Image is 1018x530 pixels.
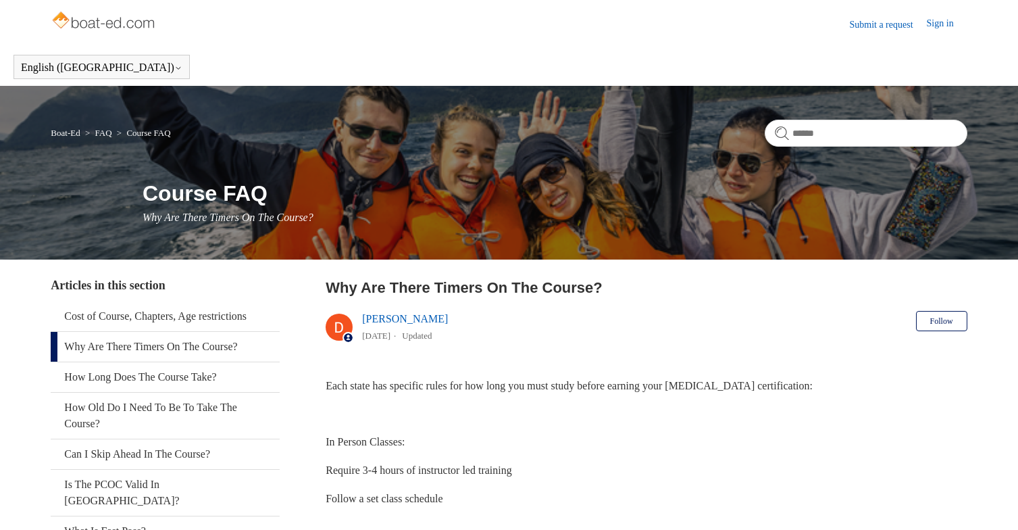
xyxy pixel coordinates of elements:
[51,470,280,516] a: Is The PCOC Valid In [GEOGRAPHIC_DATA]?
[765,120,967,147] input: Search
[51,332,280,362] a: Why Are There Timers On The Course?
[51,128,82,138] li: Boat-Ed
[51,439,280,469] a: Can I Skip Ahead In The Course?
[402,331,432,341] li: Updated
[114,128,171,138] li: Course FAQ
[51,8,158,35] img: Boat-Ed Help Center home page
[51,128,80,138] a: Boat-Ed
[362,331,390,341] time: 04/08/2025, 12:58
[326,276,967,299] h2: Why Are There Timers On The Course?
[51,393,280,439] a: How Old Do I Need To Be To Take The Course?
[916,311,967,331] button: Follow Article
[973,485,1008,520] div: Live chat
[362,313,448,324] a: [PERSON_NAME]
[326,436,405,448] span: In Person Classes:
[326,464,512,476] span: Require 3-4 hours of instructor led training
[849,18,926,32] a: Submit a request
[21,62,182,74] button: English ([GEOGRAPHIC_DATA])
[51,279,165,292] span: Articles in this section
[927,16,967,32] a: Sign in
[326,380,813,391] span: Each state has specific rules for how long you must study before earning your [MEDICAL_DATA] cert...
[95,128,112,138] a: FAQ
[143,177,967,210] h1: Course FAQ
[51,362,280,392] a: How Long Does The Course Take?
[51,302,280,331] a: Cost of Course, Chapters, Age restrictions
[326,493,442,504] span: Follow a set class schedule
[126,128,170,138] a: Course FAQ
[143,212,313,223] span: Why Are There Timers On The Course?
[82,128,114,138] li: FAQ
